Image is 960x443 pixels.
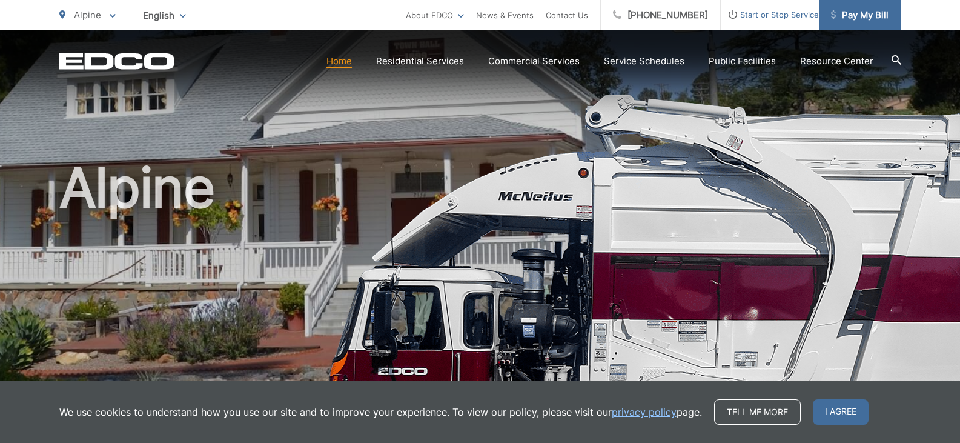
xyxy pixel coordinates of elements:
a: Tell me more [714,399,801,425]
a: Home [326,54,352,68]
span: I agree [813,399,869,425]
a: privacy policy [612,405,677,419]
a: Service Schedules [604,54,684,68]
span: English [134,5,195,26]
span: Pay My Bill [831,8,889,22]
span: Alpine [74,9,101,21]
a: Contact Us [546,8,588,22]
p: We use cookies to understand how you use our site and to improve your experience. To view our pol... [59,405,702,419]
a: Residential Services [376,54,464,68]
a: News & Events [476,8,534,22]
a: Resource Center [800,54,873,68]
a: Public Facilities [709,54,776,68]
a: Commercial Services [488,54,580,68]
a: About EDCO [406,8,464,22]
a: EDCD logo. Return to the homepage. [59,53,174,70]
